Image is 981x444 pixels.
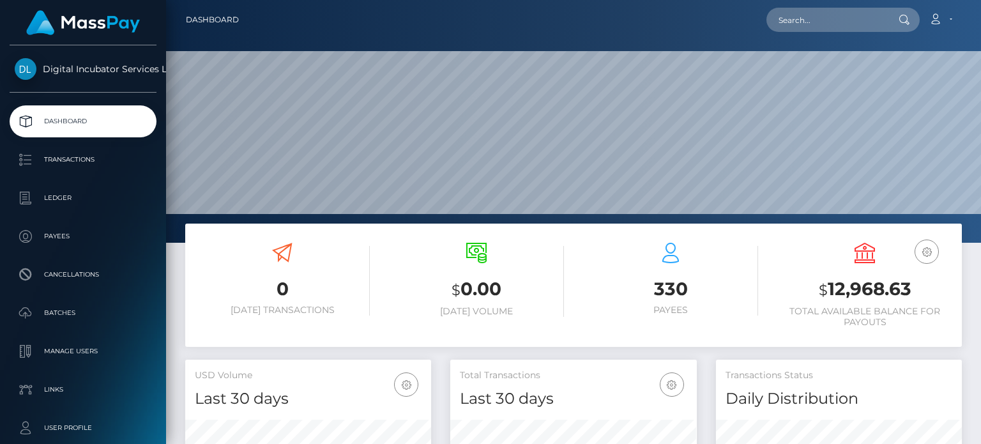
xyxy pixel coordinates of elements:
[195,388,422,410] h4: Last 30 days
[15,265,151,284] p: Cancellations
[389,277,564,303] h3: 0.00
[10,182,156,214] a: Ledger
[777,277,952,303] h3: 12,968.63
[15,112,151,131] p: Dashboard
[583,277,758,302] h3: 330
[15,342,151,361] p: Manage Users
[15,188,151,208] p: Ledger
[15,303,151,323] p: Batches
[819,281,828,299] small: $
[583,305,758,316] h6: Payees
[195,369,422,382] h5: USD Volume
[195,305,370,316] h6: [DATE] Transactions
[10,259,156,291] a: Cancellations
[10,105,156,137] a: Dashboard
[10,412,156,444] a: User Profile
[15,58,36,80] img: Digital Incubator Services Limited
[777,306,952,328] h6: Total Available Balance for Payouts
[10,297,156,329] a: Batches
[195,277,370,302] h3: 0
[10,63,156,75] span: Digital Incubator Services Limited
[15,418,151,438] p: User Profile
[389,306,564,317] h6: [DATE] Volume
[15,150,151,169] p: Transactions
[26,10,140,35] img: MassPay Logo
[726,369,952,382] h5: Transactions Status
[15,227,151,246] p: Payees
[15,380,151,399] p: Links
[10,220,156,252] a: Payees
[460,369,687,382] h5: Total Transactions
[10,335,156,367] a: Manage Users
[766,8,886,32] input: Search...
[186,6,239,33] a: Dashboard
[452,281,460,299] small: $
[726,388,952,410] h4: Daily Distribution
[10,374,156,406] a: Links
[10,144,156,176] a: Transactions
[460,388,687,410] h4: Last 30 days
